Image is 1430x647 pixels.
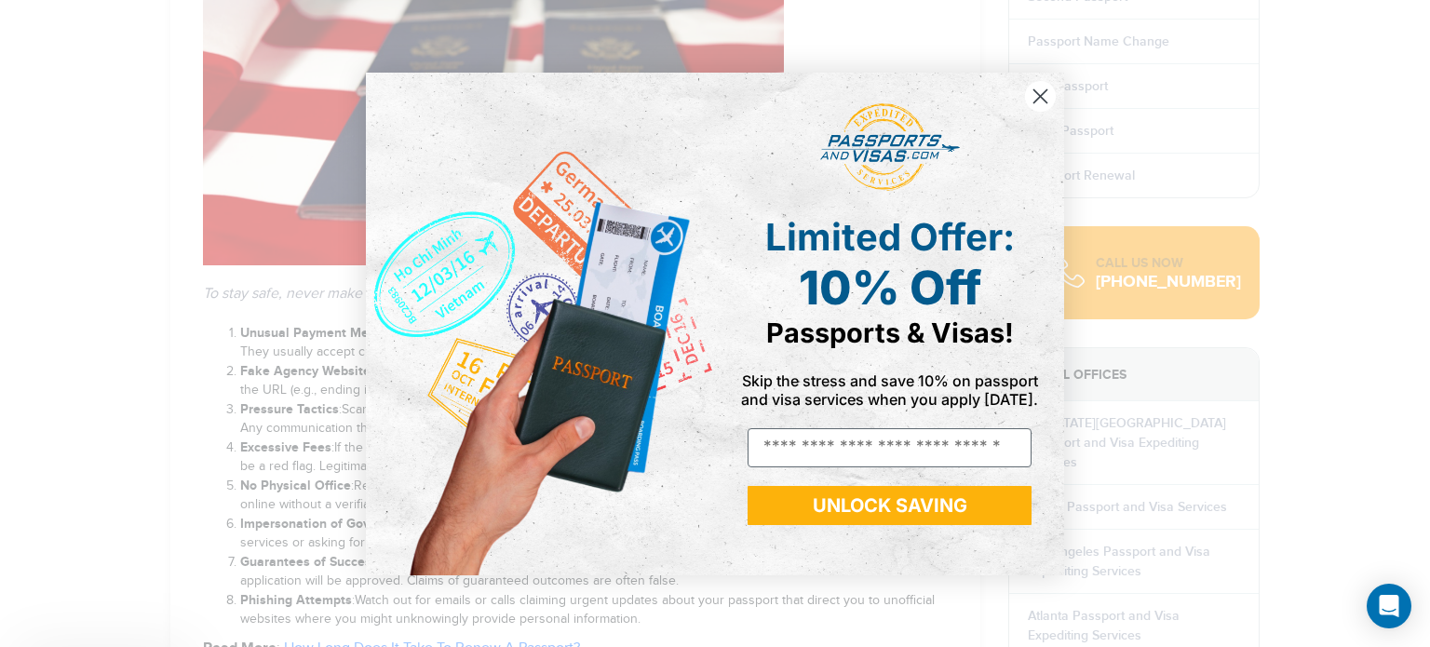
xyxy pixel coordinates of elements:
[366,73,715,575] img: de9cda0d-0715-46ca-9a25-073762a91ba7.png
[748,486,1032,525] button: UNLOCK SAVING
[820,103,960,191] img: passports and visas
[766,317,1014,349] span: Passports & Visas!
[765,214,1015,260] span: Limited Offer:
[741,371,1038,409] span: Skip the stress and save 10% on passport and visa services when you apply [DATE].
[1367,584,1411,628] div: Open Intercom Messenger
[799,260,981,316] span: 10% Off
[1024,80,1057,113] button: Close dialog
